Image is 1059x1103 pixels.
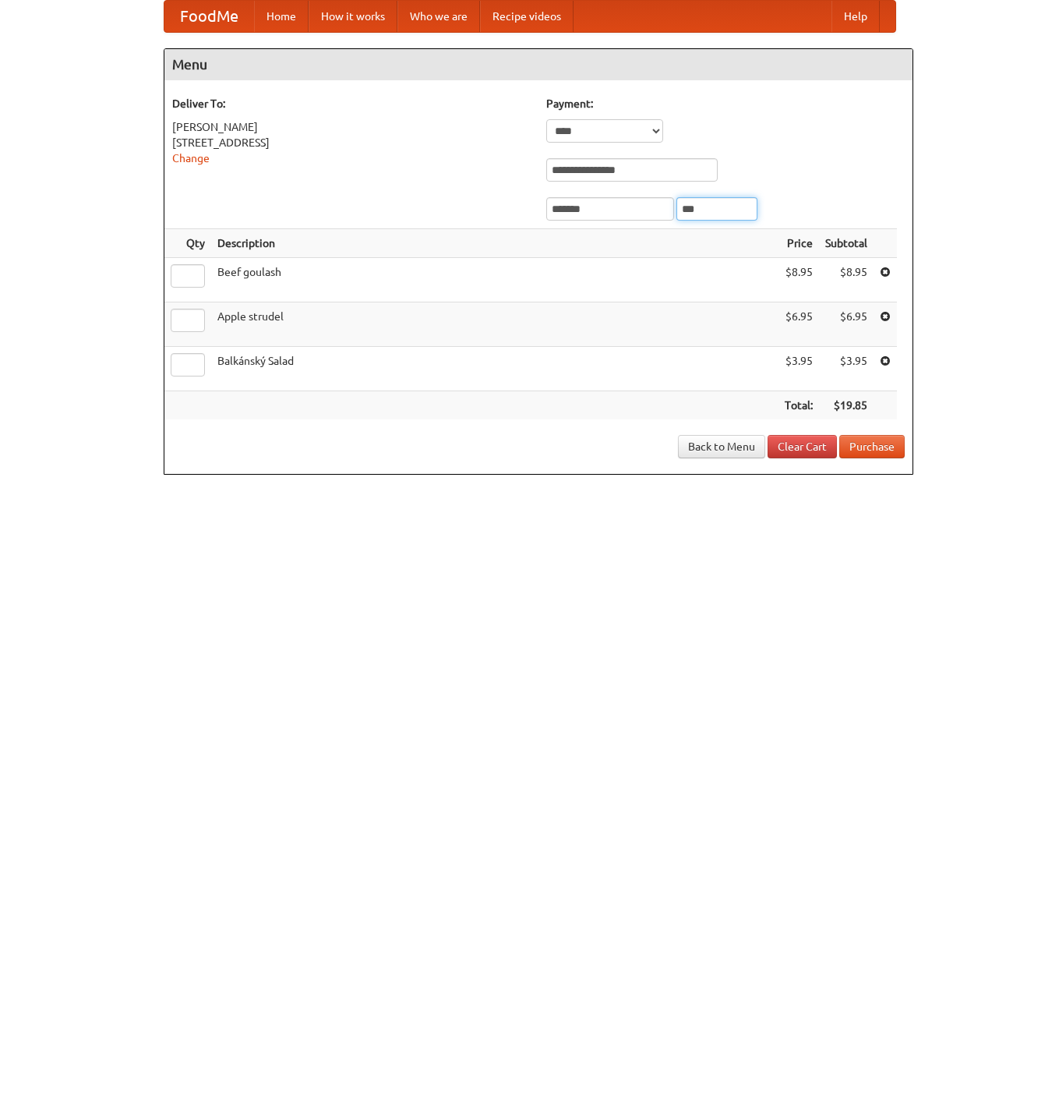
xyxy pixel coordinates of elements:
td: $8.95 [819,258,874,302]
td: $6.95 [778,302,819,347]
td: $8.95 [778,258,819,302]
th: Price [778,229,819,258]
div: [STREET_ADDRESS] [172,135,531,150]
th: Qty [164,229,211,258]
a: FoodMe [164,1,254,32]
th: $19.85 [819,391,874,420]
h5: Deliver To: [172,96,531,111]
h5: Payment: [546,96,905,111]
td: $3.95 [778,347,819,391]
th: Total: [778,391,819,420]
a: Change [172,152,210,164]
h4: Menu [164,49,913,80]
th: Subtotal [819,229,874,258]
td: Apple strudel [211,302,778,347]
a: Help [831,1,880,32]
a: Who we are [397,1,480,32]
div: [PERSON_NAME] [172,119,531,135]
td: $3.95 [819,347,874,391]
a: Clear Cart [768,435,837,458]
td: Beef goulash [211,258,778,302]
a: How it works [309,1,397,32]
a: Home [254,1,309,32]
a: Back to Menu [678,435,765,458]
button: Purchase [839,435,905,458]
th: Description [211,229,778,258]
td: Balkánský Salad [211,347,778,391]
td: $6.95 [819,302,874,347]
a: Recipe videos [480,1,574,32]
